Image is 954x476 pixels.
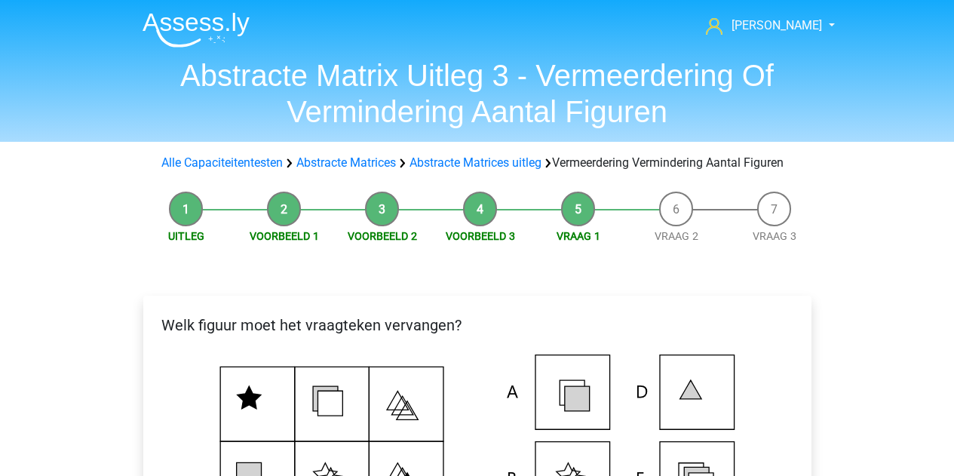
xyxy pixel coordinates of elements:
[732,18,822,32] span: [PERSON_NAME]
[250,230,319,242] a: Voorbeeld 1
[557,230,600,242] a: Vraag 1
[296,155,396,170] a: Abstracte Matrices
[410,155,541,170] a: Abstracte Matrices uitleg
[168,230,204,242] a: Uitleg
[130,57,824,130] h1: Abstracte Matrix Uitleg 3 - Vermeerdering Of Vermindering Aantal Figuren
[348,230,417,242] a: Voorbeeld 2
[655,230,698,242] a: Vraag 2
[161,155,283,170] a: Alle Capaciteitentesten
[155,154,799,172] div: Vermeerdering Vermindering Aantal Figuren
[143,12,250,48] img: Assessly
[446,230,515,242] a: Voorbeeld 3
[700,17,824,35] a: [PERSON_NAME]
[753,230,796,242] a: Vraag 3
[155,314,799,336] p: Welk figuur moet het vraagteken vervangen?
